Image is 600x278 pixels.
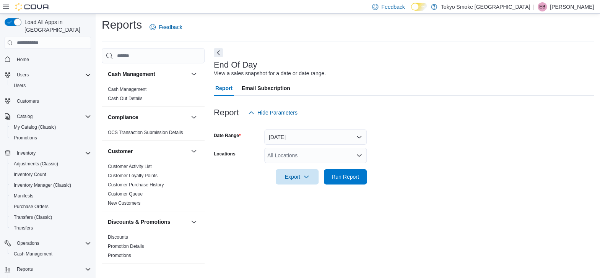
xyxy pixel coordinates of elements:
span: Cash Out Details [108,95,143,102]
span: Purchase Orders [14,204,49,210]
span: Promotions [14,135,37,141]
span: Customer Queue [108,191,143,197]
button: Transfers [8,223,94,233]
span: Users [14,70,91,79]
span: Adjustments (Classic) [14,161,58,167]
span: Inventory [14,149,91,158]
h3: Compliance [108,113,138,121]
span: Email Subscription [242,81,290,96]
span: EB [539,2,545,11]
button: Purchase Orders [8,201,94,212]
h1: Reports [102,17,142,32]
button: Customer [108,147,188,155]
button: Catalog [2,111,94,122]
a: Promotion Details [108,244,144,249]
button: Reports [2,264,94,275]
span: Users [11,81,91,90]
button: Discounts & Promotions [108,218,188,226]
span: Cash Management [108,86,146,92]
button: [DATE] [264,129,367,145]
button: Inventory [14,149,39,158]
span: Operations [17,240,39,246]
span: Cash Management [14,251,52,257]
a: Customer Loyalty Points [108,173,158,178]
button: Finance [108,270,188,278]
a: OCS Transaction Submission Details [108,130,183,135]
button: Promotions [8,133,94,143]
a: Transfers (Classic) [11,213,55,222]
button: Customers [2,95,94,107]
a: Promotions [108,253,131,258]
button: Discounts & Promotions [189,217,198,226]
a: Inventory Count [11,170,49,179]
p: Tokyo Smoke [GEOGRAPHIC_DATA] [441,2,530,11]
span: Inventory Manager (Classic) [11,181,91,190]
span: Manifests [14,193,33,199]
a: Promotions [11,133,40,142]
a: Feedback [146,19,185,35]
div: View a sales snapshot for a date or date range. [214,69,326,78]
span: Export [280,169,314,184]
div: Customer [102,162,205,211]
span: Load All Apps in [GEOGRAPHIC_DATA] [21,18,91,34]
span: Manifests [11,191,91,200]
a: New Customers [108,200,140,206]
span: Home [17,57,29,63]
span: Promotions [11,133,91,142]
span: Feedback [159,23,182,31]
a: My Catalog (Classic) [11,123,59,132]
span: My Catalog (Classic) [14,124,56,130]
a: Adjustments (Classic) [11,159,61,168]
span: New Customers [108,200,140,206]
span: Inventory Manager (Classic) [14,182,71,188]
button: Cash Management [108,70,188,78]
button: Cash Management [8,249,94,259]
button: Transfers (Classic) [8,212,94,223]
button: Users [14,70,32,79]
label: Date Range [214,133,241,139]
span: Feedback [381,3,405,11]
span: Hide Parameters [257,109,298,116]
button: Cash Management [189,69,198,79]
a: Discounts [108,234,128,240]
span: Run Report [332,173,359,181]
span: Reports [17,266,33,272]
input: Dark Mode [411,3,427,11]
a: Purchase Orders [11,202,52,211]
span: Customers [14,96,91,106]
button: Inventory [2,148,94,158]
button: Inventory Count [8,169,94,180]
a: Customer Queue [108,191,143,197]
span: Inventory Count [11,170,91,179]
div: Cash Management [102,85,205,106]
a: Cash Out Details [108,96,143,101]
span: Reports [14,265,91,274]
h3: Cash Management [108,70,155,78]
span: Report [215,81,233,96]
p: | [533,2,535,11]
span: Customers [17,98,39,104]
button: My Catalog (Classic) [8,122,94,133]
div: Ebrahim Badsha [538,2,547,11]
span: Home [14,54,91,64]
button: Operations [2,238,94,249]
button: Next [214,48,223,57]
span: Inventory Count [14,171,46,178]
a: Customer Activity List [108,164,152,169]
button: Reports [14,265,36,274]
button: Adjustments (Classic) [8,158,94,169]
a: Customer Purchase History [108,182,164,187]
button: Inventory Manager (Classic) [8,180,94,191]
button: Compliance [189,113,198,122]
a: Inventory Manager (Classic) [11,181,74,190]
span: Customer Activity List [108,163,152,170]
h3: Customer [108,147,133,155]
div: Discounts & Promotions [102,233,205,263]
button: Home [2,53,94,65]
button: Open list of options [356,152,362,158]
span: Cash Management [11,249,91,259]
span: Adjustments (Classic) [11,159,91,168]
